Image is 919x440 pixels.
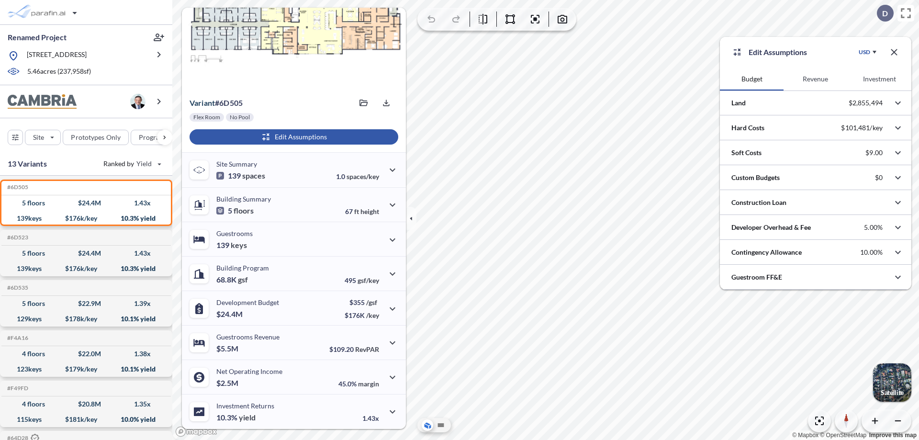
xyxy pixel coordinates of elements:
p: Site Summary [216,160,257,168]
p: 5.00% [864,223,883,232]
p: Site [33,133,44,142]
p: Guestroom FF&E [731,272,782,282]
a: Mapbox homepage [175,426,217,437]
p: Contingency Allowance [731,248,802,257]
p: Net Operating Income [216,367,282,375]
img: user logo [130,94,146,109]
button: Ranked by Yield [96,156,168,171]
p: 13 Variants [8,158,47,169]
p: 1.0 [336,172,379,181]
p: No Pool [230,113,250,121]
span: gsf/key [358,276,379,284]
p: 67 [345,207,379,215]
p: $355 [345,298,379,306]
p: $109.20 [329,345,379,353]
p: $0 [875,173,883,182]
img: BrandImage [8,94,77,109]
button: Edit Assumptions [190,129,398,145]
span: height [360,207,379,215]
div: USD [859,48,870,56]
p: Construction Loan [731,198,786,207]
button: Site [25,130,61,145]
p: 139 [216,240,247,250]
p: 68.8K [216,275,248,284]
button: Budget [720,68,784,90]
p: Satellite [881,389,904,396]
span: margin [358,380,379,388]
a: OpenStreetMap [820,432,866,439]
p: Guestrooms [216,229,253,237]
h5: Click to copy the code [5,234,28,241]
p: Building Program [216,264,269,272]
span: spaces/key [347,172,379,181]
span: spaces [242,171,265,181]
button: Program [131,130,182,145]
h5: Click to copy the code [5,184,28,191]
p: Prototypes Only [71,133,121,142]
p: 1.43x [362,414,379,422]
p: 5.46 acres ( 237,958 sf) [27,67,91,77]
p: Guestrooms Revenue [216,333,280,341]
span: Yield [136,159,152,169]
p: Edit Assumptions [749,46,807,58]
p: Development Budget [216,298,279,306]
p: 10.3% [216,413,256,422]
span: Variant [190,98,215,107]
p: [STREET_ADDRESS] [27,50,87,62]
p: $2,855,494 [849,99,883,107]
p: Land [731,98,746,108]
p: View Floorplans [207,71,257,79]
span: RevPAR [355,345,379,353]
p: $176K [345,311,379,319]
button: Site Plan [435,419,447,431]
p: $9.00 [865,148,883,157]
a: Improve this map [869,432,917,439]
span: floors [234,206,254,215]
p: Flex Room [193,113,220,121]
button: Investment [848,68,911,90]
span: /gsf [366,298,377,306]
p: $5.5M [216,344,240,353]
p: Custom Budgets [731,173,780,182]
span: gsf [238,275,248,284]
p: Program [139,133,166,142]
p: Renamed Project [8,32,67,43]
p: # 6d505 [190,98,243,108]
p: 10.00% [860,248,883,257]
span: ft [354,207,359,215]
p: Hard Costs [731,123,764,133]
a: Mapbox [792,432,818,439]
p: 5 [216,206,254,215]
p: 45.0% [338,380,379,388]
p: Investment Returns [216,402,274,410]
span: /key [366,311,379,319]
p: 495 [345,276,379,284]
button: Prototypes Only [63,130,129,145]
h5: Click to copy the code [5,335,28,341]
p: Developer Overhead & Fee [731,223,811,232]
span: keys [231,240,247,250]
img: Switcher Image [873,363,911,402]
button: Aerial View [422,419,433,431]
button: Revenue [784,68,847,90]
p: D [882,9,888,18]
p: Soft Costs [731,148,762,158]
p: $24.4M [216,309,244,319]
button: Switcher ImageSatellite [873,363,911,402]
span: yield [239,413,256,422]
p: 139 [216,171,265,181]
p: Building Summary [216,195,271,203]
p: $2.5M [216,378,240,388]
h5: Click to copy the code [5,385,28,392]
h5: Click to copy the code [5,284,28,291]
p: $101,481/key [841,124,883,132]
